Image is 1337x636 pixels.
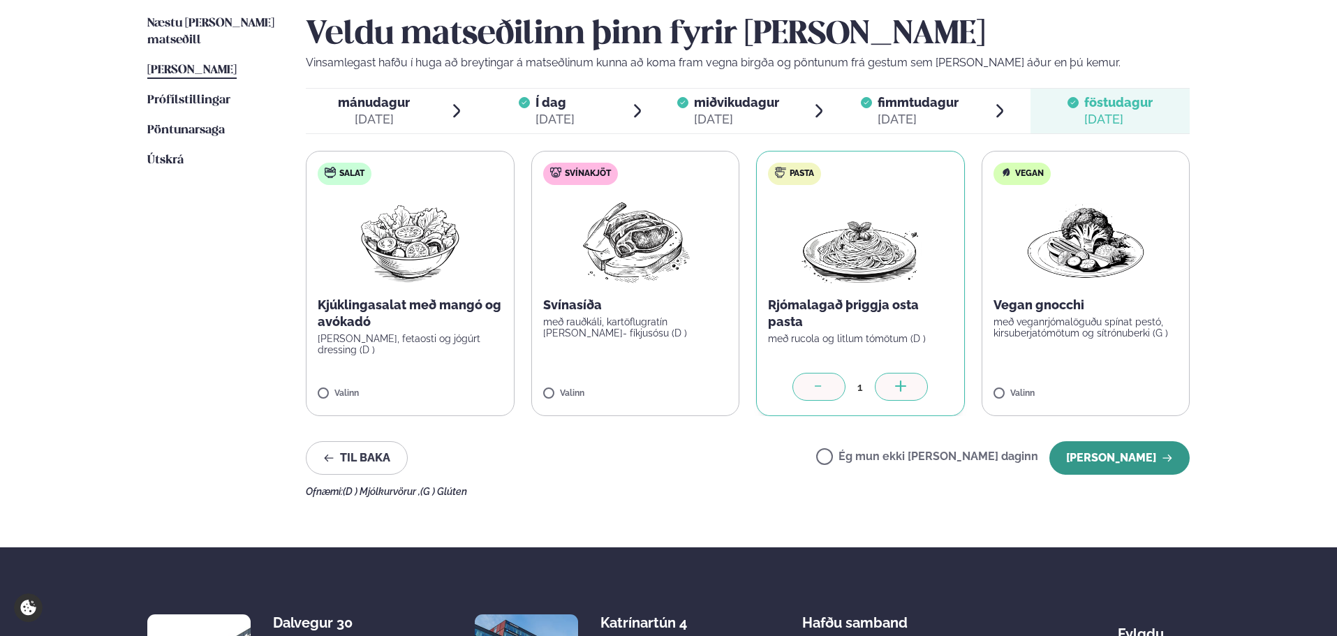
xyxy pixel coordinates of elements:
[273,614,384,631] div: Dalvegur 30
[147,94,230,106] span: Prófílstillingar
[1049,441,1190,475] button: [PERSON_NAME]
[1084,95,1153,110] span: föstudagur
[147,122,225,139] a: Pöntunarsaga
[318,297,503,330] p: Kjúklingasalat með mangó og avókadó
[1015,168,1044,179] span: Vegan
[802,603,908,631] span: Hafðu samband
[306,15,1190,54] h2: Veldu matseðilinn þinn fyrir [PERSON_NAME]
[845,379,875,395] div: 1
[147,15,278,49] a: Næstu [PERSON_NAME] matseðill
[565,168,611,179] span: Svínakjöt
[600,614,711,631] div: Katrínartún 4
[14,593,43,622] a: Cookie settings
[768,333,953,344] p: með rucola og litlum tómötum (D )
[878,111,959,128] div: [DATE]
[543,297,728,313] p: Svínasíða
[993,316,1179,339] p: með veganrjómalöguðu spínat pestó, kirsuberjatómötum og sítrónuberki (G )
[573,196,697,286] img: Pork-Meat.png
[147,17,274,46] span: Næstu [PERSON_NAME] matseðill
[694,95,779,110] span: miðvikudagur
[535,111,575,128] div: [DATE]
[306,441,408,475] button: Til baka
[147,64,237,76] span: [PERSON_NAME]
[147,62,237,79] a: [PERSON_NAME]
[147,152,184,169] a: Útskrá
[306,54,1190,71] p: Vinsamlegast hafðu í huga að breytingar á matseðlinum kunna að koma fram vegna birgða og pöntunum...
[325,167,336,178] img: salad.svg
[339,168,364,179] span: Salat
[338,111,410,128] div: [DATE]
[306,486,1190,497] div: Ofnæmi:
[420,486,467,497] span: (G ) Glúten
[1084,111,1153,128] div: [DATE]
[993,297,1179,313] p: Vegan gnocchi
[543,316,728,339] p: með rauðkáli, kartöflugratín [PERSON_NAME]- fíkjusósu (D )
[535,94,575,111] span: Í dag
[768,297,953,330] p: Rjómalagað þriggja osta pasta
[1000,167,1012,178] img: Vegan.svg
[1024,196,1147,286] img: Vegan.png
[147,92,230,109] a: Prófílstillingar
[775,167,786,178] img: pasta.svg
[878,95,959,110] span: fimmtudagur
[338,95,410,110] span: mánudagur
[343,486,420,497] span: (D ) Mjólkurvörur ,
[147,154,184,166] span: Útskrá
[790,168,814,179] span: Pasta
[147,124,225,136] span: Pöntunarsaga
[799,196,922,286] img: Spagetti.png
[550,167,561,178] img: pork.svg
[318,333,503,355] p: [PERSON_NAME], fetaosti og jógúrt dressing (D )
[694,111,779,128] div: [DATE]
[348,196,472,286] img: Salad.png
